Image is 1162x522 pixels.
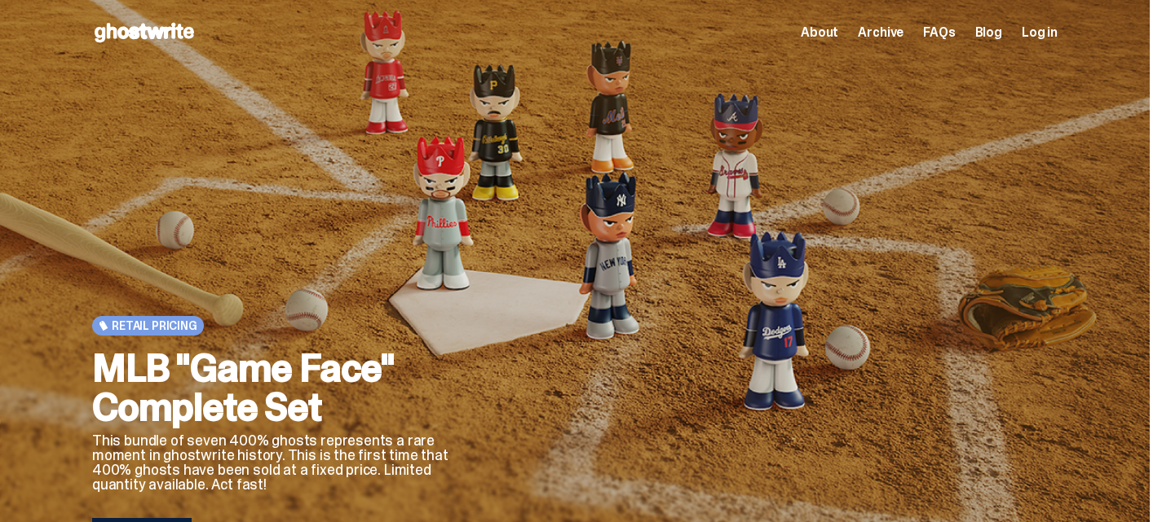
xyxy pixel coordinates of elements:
a: FAQs [923,26,955,39]
span: Retail Pricing [112,319,197,332]
p: This bundle of seven 400% ghosts represents a rare moment in ghostwrite history. This is the firs... [92,433,484,492]
a: Log in [1022,26,1058,39]
a: Blog [975,26,1002,39]
h2: MLB "Game Face" Complete Set [92,349,484,427]
a: Archive [858,26,904,39]
a: About [801,26,838,39]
